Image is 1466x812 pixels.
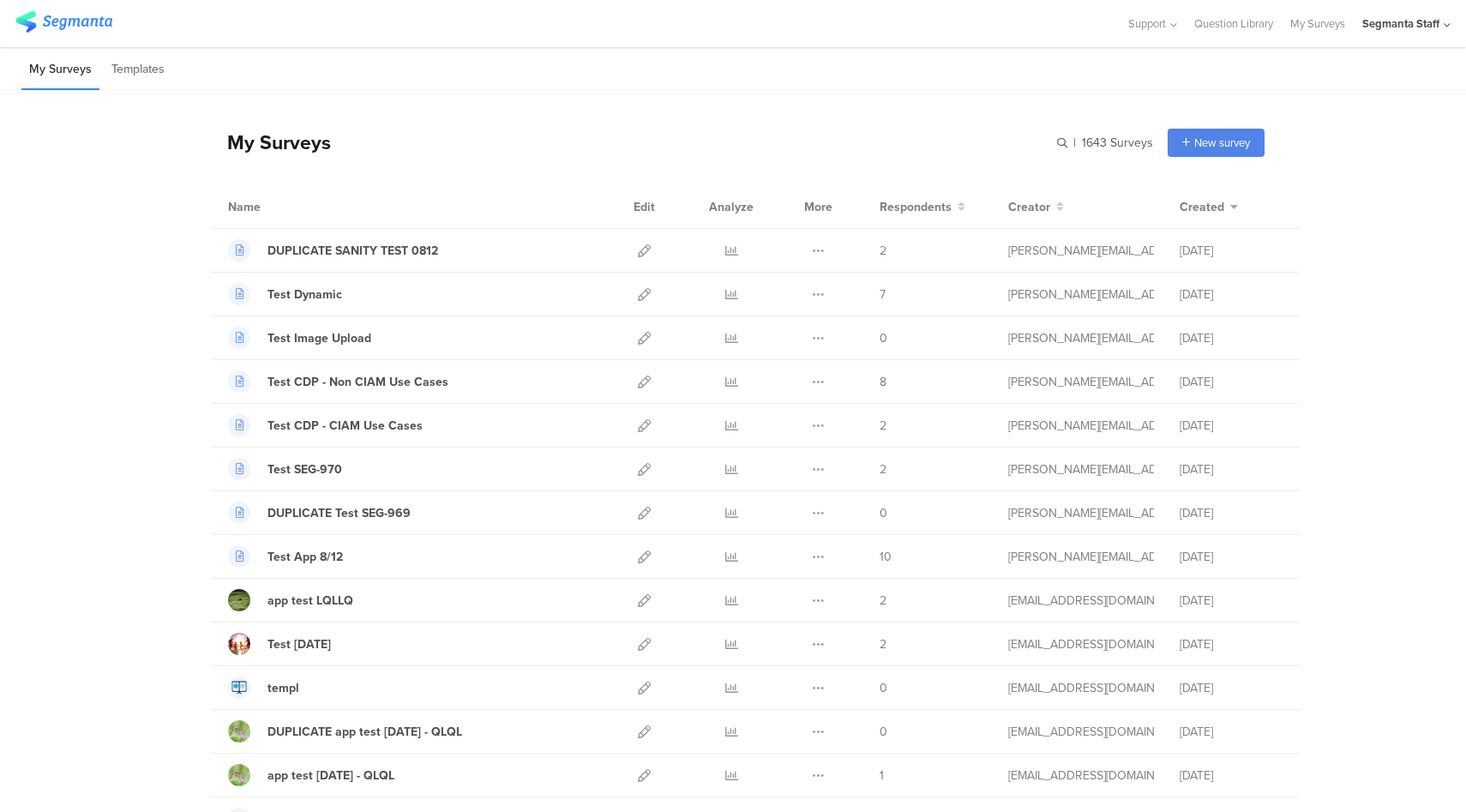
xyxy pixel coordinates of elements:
div: [DATE] [1180,242,1283,260]
a: Test SEG-970 [228,458,342,480]
div: Analyze [706,185,757,228]
span: Creator [1008,198,1050,216]
div: templ [267,679,299,697]
span: 7 [880,286,886,304]
div: Test Image Upload [267,329,371,347]
div: [DATE] [1180,286,1283,304]
div: raymund@segmanta.com [1008,417,1154,435]
div: eliran@segmanta.com [1008,767,1154,785]
a: Test Dynamic [228,283,342,305]
div: [DATE] [1180,504,1283,522]
div: eliran@segmanta.com [1008,679,1154,697]
div: DUPLICATE Test SEG-969 [267,504,411,522]
a: app test [DATE] - QLQL [228,764,394,786]
div: [DATE] [1180,548,1283,566]
a: Test CDP - Non CIAM Use Cases [228,370,448,393]
span: Respondents [880,198,952,216]
div: Test CDP - CIAM Use Cases [267,417,423,435]
div: Edit [626,185,663,228]
div: My Surveys [210,128,331,157]
div: [DATE] [1180,373,1283,391]
div: [DATE] [1180,679,1283,697]
span: Support [1128,15,1166,32]
div: eliran@segmanta.com [1008,592,1154,610]
div: channelle@segmanta.com [1008,635,1154,653]
span: Created [1180,198,1224,216]
a: Test CDP - CIAM Use Cases [228,414,423,436]
div: [DATE] [1180,592,1283,610]
div: raymund@segmanta.com [1008,329,1154,347]
a: DUPLICATE app test [DATE] - QLQL [228,720,462,743]
span: 1643 Surveys [1082,134,1153,152]
span: New survey [1194,135,1250,151]
div: [DATE] [1180,635,1283,653]
div: [DATE] [1180,329,1283,347]
a: templ [228,677,299,699]
span: 1 [880,767,884,785]
div: DUPLICATE SANITY TEST 0812 [267,242,438,260]
span: 8 [880,373,886,391]
span: 2 [880,417,886,435]
span: 0 [880,723,887,741]
div: raymund@segmanta.com [1008,460,1154,478]
img: segmanta logo [15,11,112,33]
a: DUPLICATE Test SEG-969 [228,502,411,524]
a: app test LQLLQ [228,589,353,611]
div: DUPLICATE app test 12 aug 25 - QLQL [267,723,462,741]
div: raymund@segmanta.com [1008,548,1154,566]
a: Test [DATE] [228,633,331,655]
a: Test Image Upload [228,327,371,349]
div: Test CDP - Non CIAM Use Cases [267,373,448,391]
a: Test App 8/12 [228,545,343,568]
span: 0 [880,504,887,522]
div: More [800,185,837,228]
div: Test App 8/12 [267,548,343,566]
span: 10 [880,548,892,566]
div: app test LQLLQ [267,592,353,610]
div: Segmanta Staff [1362,15,1439,32]
span: 0 [880,679,887,697]
div: Name [228,198,331,216]
span: | [1071,134,1078,152]
div: [DATE] [1180,460,1283,478]
span: 2 [880,635,886,653]
div: Test 08.12.25 [267,635,331,653]
div: [DATE] [1180,767,1283,785]
span: 2 [880,592,886,610]
button: Created [1180,198,1238,216]
a: DUPLICATE SANITY TEST 0812 [228,239,438,262]
span: 0 [880,329,887,347]
li: Templates [104,50,172,90]
div: raymund@segmanta.com [1008,286,1154,304]
button: Creator [1008,198,1064,216]
div: app test 12 aug 25 - QLQL [267,767,394,785]
li: My Surveys [21,50,99,90]
div: raymund@segmanta.com [1008,373,1154,391]
div: [DATE] [1180,417,1283,435]
div: Test Dynamic [267,286,342,304]
button: Respondents [880,198,965,216]
div: raymund@segmanta.com [1008,504,1154,522]
span: 2 [880,242,886,260]
div: eliran@segmanta.com [1008,723,1154,741]
span: 2 [880,460,886,478]
div: raymund@segmanta.com [1008,242,1154,260]
div: Test SEG-970 [267,460,342,478]
div: [DATE] [1180,723,1283,741]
